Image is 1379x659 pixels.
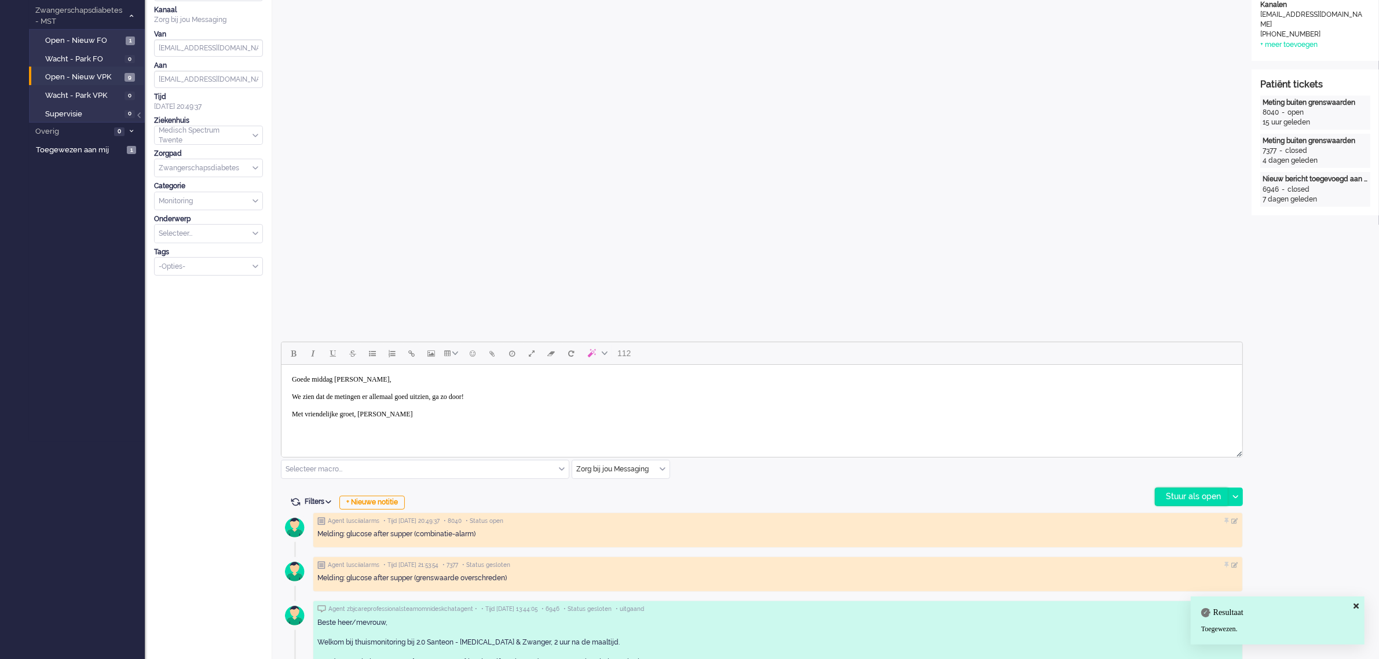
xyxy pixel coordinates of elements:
div: 6946 [1263,185,1279,195]
img: avatar [280,601,309,630]
a: Wacht - Park VPK 0 [34,89,144,101]
button: Clear formatting [542,343,561,363]
span: • 6946 [542,605,559,613]
iframe: Rich Text Area [281,365,1242,446]
span: • Status open [466,517,503,525]
span: • 8040 [444,517,462,525]
span: Supervisie [45,109,122,120]
button: Emoticons [463,343,482,363]
div: Ziekenhuis [154,116,263,126]
button: 112 [612,343,636,363]
div: 4 dagen geleden [1263,156,1368,166]
div: Kanaal [154,5,263,15]
span: Filters [305,497,335,506]
span: 1 [126,36,135,45]
a: Wacht - Park FO 0 [34,52,144,65]
span: 0 [125,55,135,64]
span: Wacht - Park FO [45,54,122,65]
span: Zwangerschapsdiabetes - MST [34,5,123,27]
button: Reset content [561,343,581,363]
div: + meer toevoegen [1260,40,1318,50]
div: Meting buiten grenswaarden [1263,98,1368,108]
span: • Status gesloten [564,605,612,613]
div: Meting buiten grenswaarden [1263,136,1368,146]
div: open [1287,108,1304,118]
img: ic_note_grey.svg [317,561,325,569]
div: Categorie [154,181,263,191]
button: AI [581,343,612,363]
div: Melding: glucose after supper (grenswaarde overschreden) [317,573,1238,583]
button: Delay message [502,343,522,363]
div: Resize [1232,446,1242,457]
img: avatar [280,557,309,586]
span: Agent lusciialarms [328,517,379,525]
div: closed [1287,185,1309,195]
div: [DATE] 20:49:37 [154,92,263,112]
button: Add attachment [482,343,502,363]
button: Italic [303,343,323,363]
div: Tijd [154,92,263,102]
a: Toegewezen aan mij 1 [34,143,145,156]
div: Tags [154,247,263,257]
div: Toegewezen. [1201,624,1354,634]
div: Melding: glucose after supper (combinatie-alarm) [317,529,1238,539]
img: avatar [280,513,309,542]
div: - [1279,108,1287,118]
div: - [1276,146,1285,156]
div: 7 dagen geleden [1263,195,1368,204]
span: 0 [114,127,125,136]
div: Stuur als open [1155,488,1228,506]
button: Insert/edit link [402,343,422,363]
div: + Nieuwe notitie [339,496,405,510]
button: Underline [323,343,343,363]
div: Zorg bij jou Messaging [154,15,263,25]
div: - [1279,185,1287,195]
button: Numbered list [382,343,402,363]
span: • uitgaand [616,605,644,613]
span: • 7377 [442,561,458,569]
span: 112 [617,349,631,358]
span: Overig [34,126,111,137]
div: Patiënt tickets [1260,78,1370,91]
button: Table [441,343,463,363]
div: Van [154,30,263,39]
span: • Tijd [DATE] 13:44:05 [481,605,537,613]
span: Open - Nieuw FO [45,35,123,46]
a: Open - Nieuw FO 1 [34,34,144,46]
span: 9 [125,73,135,82]
div: [EMAIL_ADDRESS][DOMAIN_NAME] [1260,10,1365,30]
button: Bullet list [363,343,382,363]
img: ic_chat_grey.svg [317,605,326,613]
a: Open - Nieuw VPK 9 [34,70,144,83]
span: • Tijd [DATE] 20:49:37 [383,517,440,525]
button: Fullscreen [522,343,542,363]
span: • Tijd [DATE] 21:53:54 [383,561,438,569]
button: Insert/edit image [422,343,441,363]
button: Strikethrough [343,343,363,363]
div: [PHONE_NUMBER] [1260,30,1365,39]
span: 1 [127,146,136,155]
div: Select Tags [154,257,263,276]
div: Onderwerp [154,214,263,224]
span: • Status gesloten [462,561,510,569]
h4: Resultaat [1201,608,1354,617]
span: Toegewezen aan mij [36,145,123,156]
div: 15 uur geleden [1263,118,1368,127]
img: ic_note_grey.svg [317,517,325,525]
span: Open - Nieuw VPK [45,72,122,83]
span: 0 [125,110,135,119]
span: Agent zbjcareprofessionalsteamomnideskchatagent • [328,605,477,613]
div: 7377 [1263,146,1276,156]
button: Bold [284,343,303,363]
span: Agent lusciialarms [328,561,379,569]
div: Aan [154,61,263,71]
span: Wacht - Park VPK [45,90,122,101]
div: Zorgpad [154,149,263,159]
div: Nieuw bericht toegevoegd aan gesprek [1263,174,1368,184]
div: 8040 [1263,108,1279,118]
div: closed [1285,146,1307,156]
a: Supervisie 0 [34,107,144,120]
span: 0 [125,91,135,100]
